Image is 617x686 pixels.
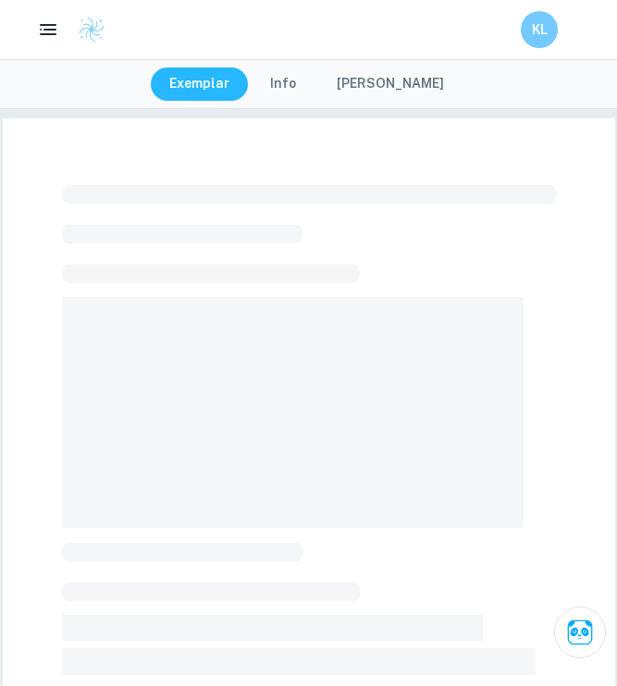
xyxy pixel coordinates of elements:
[521,11,558,48] button: KL
[67,16,105,43] a: Clastify logo
[318,67,463,101] button: [PERSON_NAME]
[252,67,315,101] button: Info
[529,19,550,40] h6: KL
[554,606,606,658] button: Ask Clai
[78,16,105,43] img: Clastify logo
[151,67,248,101] button: Exemplar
